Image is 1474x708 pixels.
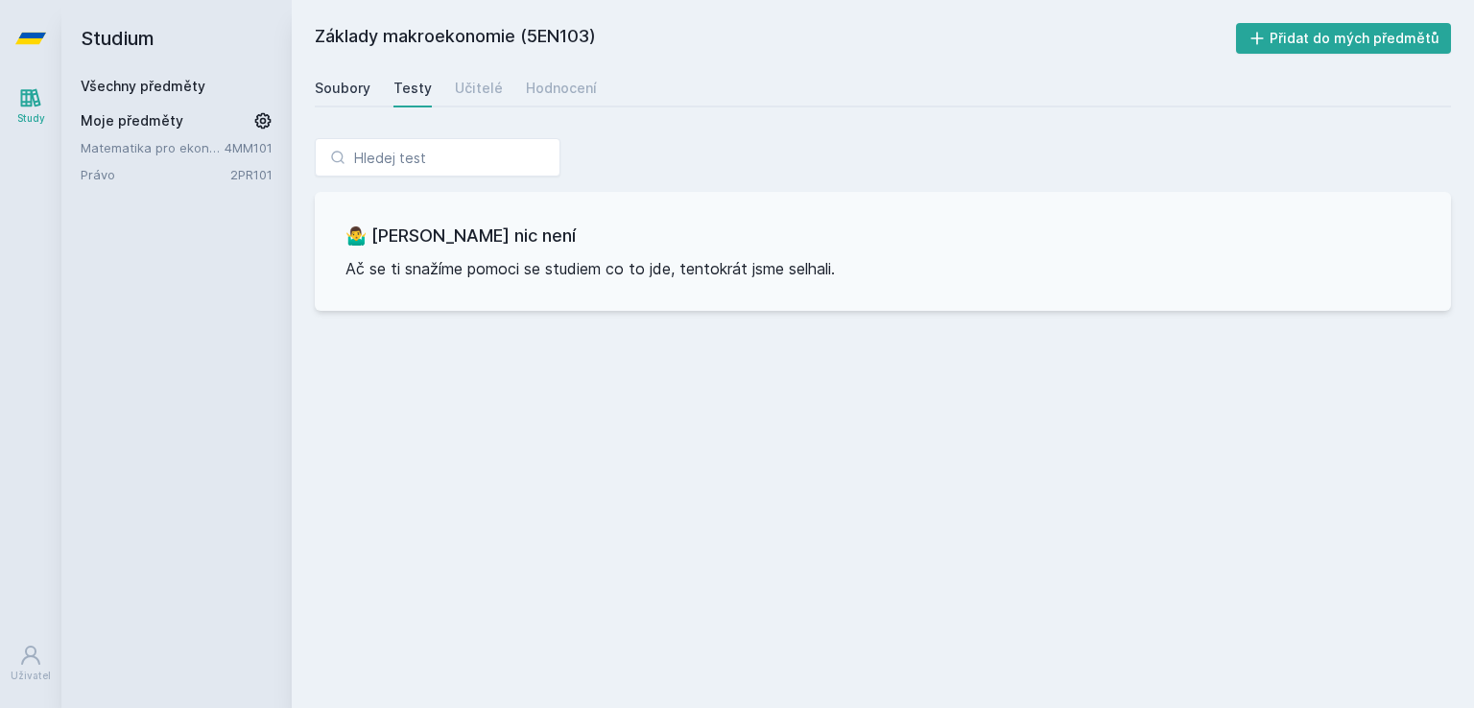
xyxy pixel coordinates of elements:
a: Soubory [315,69,370,107]
a: Všechny předměty [81,78,205,94]
a: Study [4,77,58,135]
button: Přidat do mých předmětů [1236,23,1452,54]
div: Hodnocení [526,79,597,98]
a: Matematika pro ekonomy [81,138,225,157]
div: Soubory [315,79,370,98]
a: Právo [81,165,230,184]
a: 2PR101 [230,167,273,182]
h2: Základy makroekonomie (5EN103) [315,23,1236,54]
a: Hodnocení [526,69,597,107]
a: Uživatel [4,634,58,693]
div: Uživatel [11,669,51,683]
h3: 🤷‍♂️ [PERSON_NAME] nic není [345,223,1420,249]
div: Study [17,111,45,126]
input: Hledej test [315,138,560,177]
a: 4MM101 [225,140,273,155]
a: Testy [393,69,432,107]
div: Testy [393,79,432,98]
a: Učitelé [455,69,503,107]
span: Moje předměty [81,111,183,130]
div: Učitelé [455,79,503,98]
p: Ač se ti snažíme pomoci se studiem co to jde, tentokrát jsme selhali. [345,257,1420,280]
